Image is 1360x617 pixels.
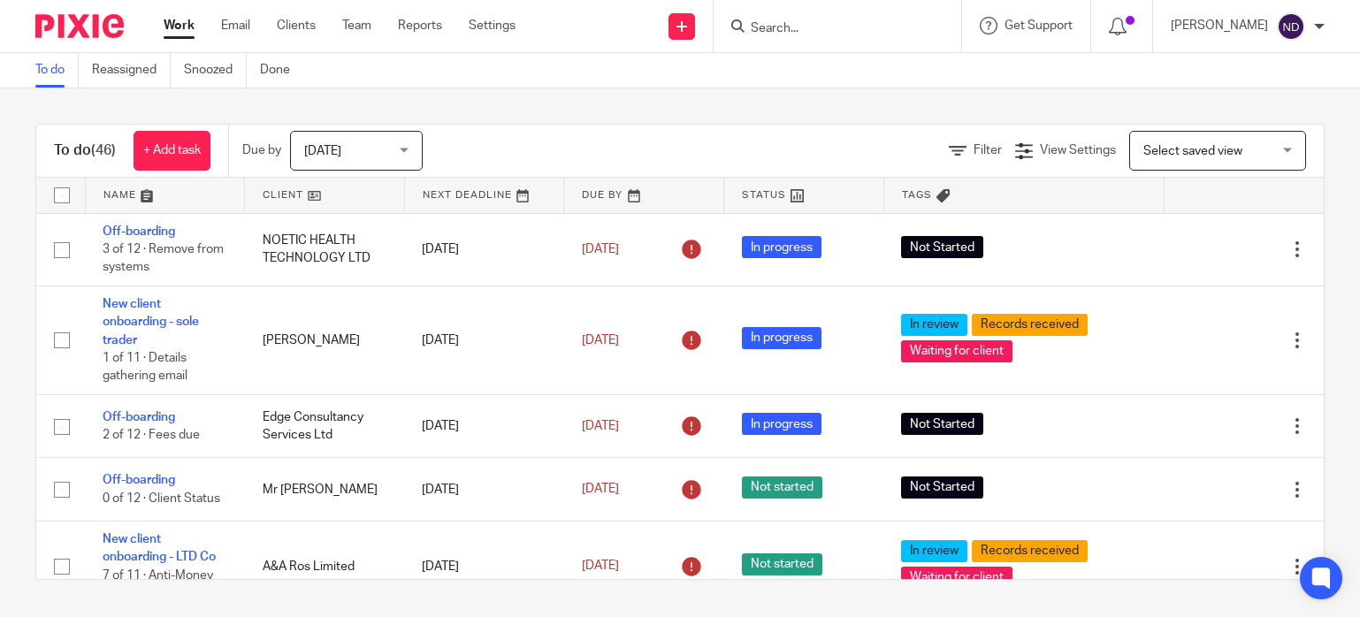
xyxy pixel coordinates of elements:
p: Due by [242,141,281,159]
a: Off-boarding [103,474,175,486]
a: Settings [469,17,516,34]
span: Not Started [901,236,983,258]
td: [DATE] [404,395,564,458]
span: In progress [742,236,821,258]
span: In progress [742,327,821,349]
a: + Add task [134,131,210,171]
span: Get Support [1005,19,1073,32]
span: [DATE] [304,145,341,157]
td: [DATE] [404,286,564,394]
img: svg%3E [1277,12,1305,41]
a: Snoozed [184,53,247,88]
span: Records received [972,540,1088,562]
span: [DATE] [582,560,619,573]
span: (46) [91,143,116,157]
span: 3 of 12 · Remove from systems [103,243,224,274]
img: Pixie [35,14,124,38]
td: Mr [PERSON_NAME] [245,458,405,521]
span: Not Started [901,476,983,499]
a: New client onboarding - sole trader [103,298,199,347]
span: In review [901,540,967,562]
td: [PERSON_NAME] [245,286,405,394]
span: Not started [742,553,822,575]
span: [DATE] [582,420,619,432]
a: Team [342,17,371,34]
span: [DATE] [582,484,619,496]
span: 1 of 11 · Details gathering email [103,352,187,383]
span: In progress [742,413,821,435]
td: Edge Consultancy Services Ltd [245,395,405,458]
span: Not Started [901,413,983,435]
span: Records received [972,314,1088,336]
a: Reassigned [92,53,171,88]
a: To do [35,53,79,88]
td: [DATE] [404,213,564,286]
td: NOETIC HEALTH TECHNOLOGY LTD [245,213,405,286]
a: Done [260,53,303,88]
span: Filter [974,144,1002,156]
span: 0 of 12 · Client Status [103,492,220,505]
a: New client onboarding - LTD Co [103,533,216,563]
td: A&A Ros Limited [245,521,405,612]
span: 2 of 12 · Fees due [103,429,200,441]
span: 7 of 11 · Anti-Money Laundering checks [103,569,213,600]
span: View Settings [1040,144,1116,156]
span: [DATE] [582,334,619,347]
p: [PERSON_NAME] [1171,17,1268,34]
a: Reports [398,17,442,34]
span: Waiting for client [901,340,1012,362]
td: [DATE] [404,521,564,612]
td: [DATE] [404,458,564,521]
a: Email [221,17,250,34]
h1: To do [54,141,116,160]
span: [DATE] [582,243,619,255]
span: Waiting for client [901,567,1012,589]
span: Tags [902,190,932,200]
span: Not started [742,476,822,499]
input: Search [749,21,908,37]
a: Clients [277,17,316,34]
span: Select saved view [1143,145,1242,157]
a: Off-boarding [103,411,175,423]
a: Work [164,17,195,34]
a: Off-boarding [103,225,175,238]
span: In review [901,314,967,336]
